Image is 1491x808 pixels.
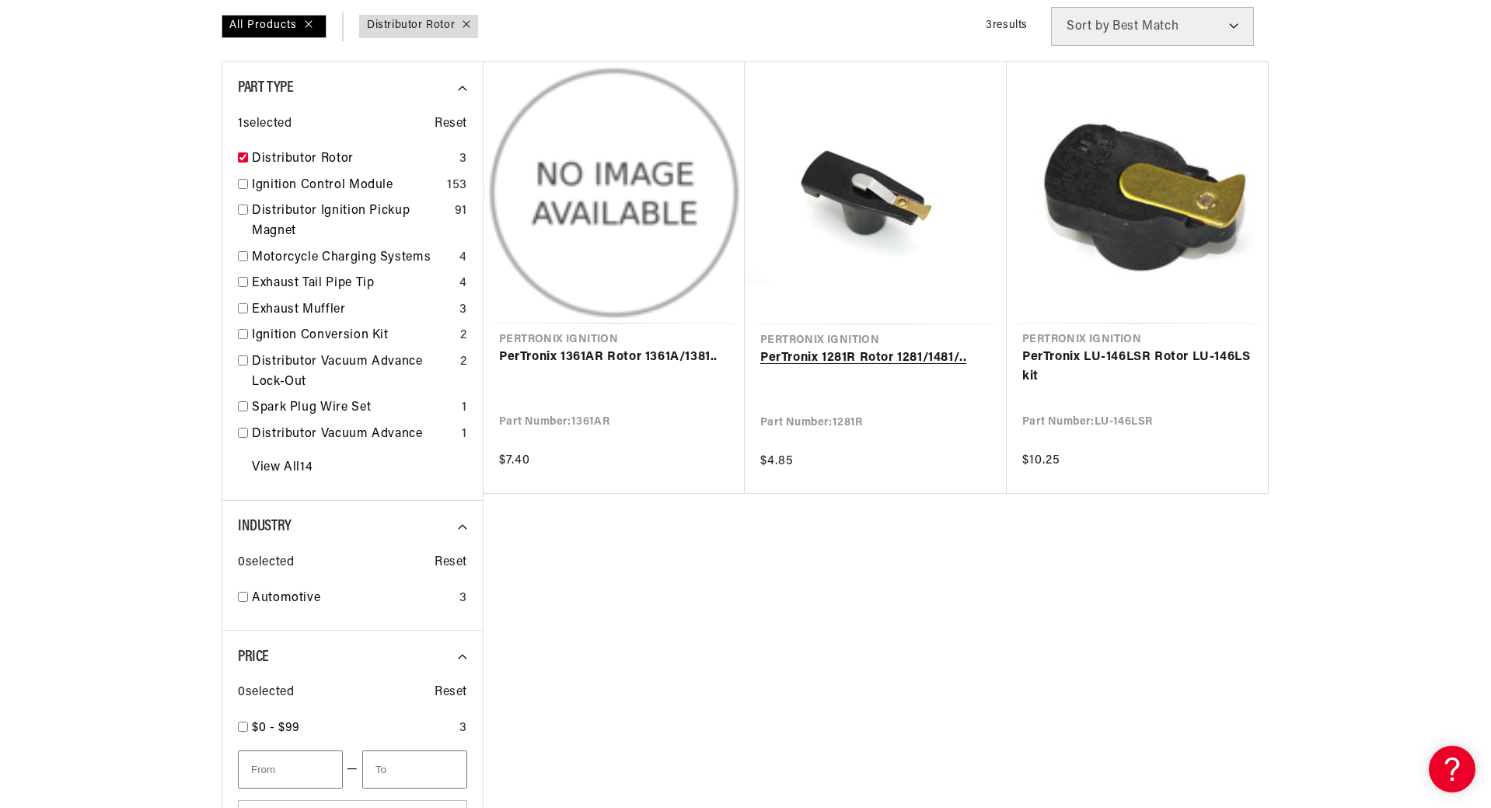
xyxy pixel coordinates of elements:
a: Distributor Ignition Pickup Magnet [252,201,449,241]
span: Reset [435,114,467,135]
span: — [347,760,358,780]
span: 1 selected [238,114,292,135]
a: Exhaust Tail Pipe Tip [252,274,453,294]
a: Exhaust Muffler [252,300,453,320]
div: 4 [459,248,467,268]
a: PerTronix 1281R Rotor 1281/1481/.. [760,348,991,369]
input: To [362,750,467,789]
a: View All 14 [252,458,313,478]
a: Automotive [252,589,453,609]
a: Spark Plug Wire Set [252,398,456,418]
span: 3 results [986,19,1028,31]
div: 2 [460,326,467,346]
span: Industry [238,519,292,534]
div: 153 [447,176,467,196]
span: Reset [435,553,467,573]
div: 1 [462,425,467,445]
span: Sort by [1067,20,1109,33]
div: 4 [459,274,467,294]
a: Distributor Vacuum Advance [252,425,456,445]
span: 0 selected [238,553,294,573]
span: Part Type [238,80,293,96]
input: From [238,750,343,789]
div: 3 [459,300,467,320]
span: 0 selected [238,683,294,703]
select: Sort by [1051,7,1254,46]
span: Reset [435,683,467,703]
a: PerTronix LU-146LSR Rotor LU-146LS kit [1022,348,1252,387]
span: Price [238,649,269,665]
div: 3 [459,589,467,609]
a: Ignition Control Module [252,176,441,196]
a: Distributor Rotor [252,149,453,170]
a: Distributor Vacuum Advance Lock-Out [252,352,454,392]
div: 2 [460,352,467,373]
div: 3 [459,149,467,170]
a: Distributor Rotor [367,17,455,34]
a: Ignition Conversion Kit [252,326,454,346]
a: Motorcycle Charging Systems [252,248,453,268]
div: 1 [462,398,467,418]
div: All Products [222,15,326,38]
div: 3 [459,719,467,739]
a: PerTronix 1361AR Rotor 1361A/1381.. [499,348,729,368]
span: $0 - $99 [252,722,300,734]
div: 91 [455,201,467,222]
